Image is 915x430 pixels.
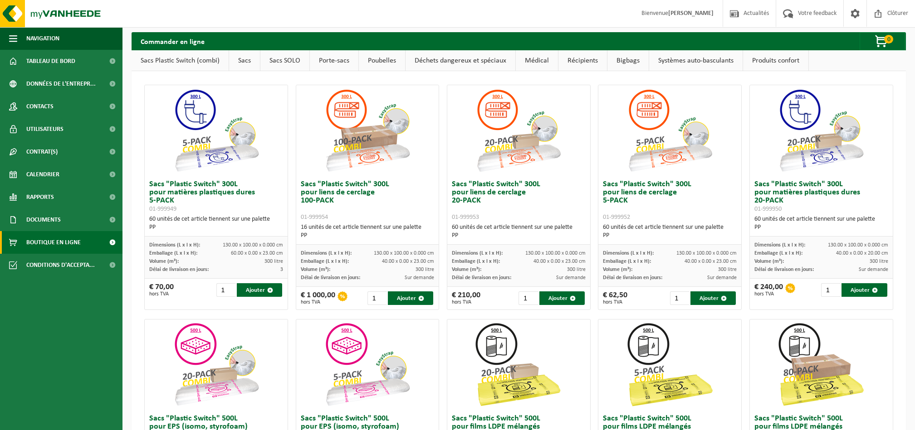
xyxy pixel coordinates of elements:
[836,251,888,256] span: 40.00 x 0.00 x 20.00 cm
[603,214,630,221] span: 01-999952
[367,291,387,305] input: 1
[625,319,715,410] img: 01-999963
[264,259,283,264] span: 300 litre
[229,50,260,71] a: Sacs
[754,283,783,297] div: € 240,00
[842,283,887,297] button: Ajouter
[149,242,200,248] span: Dimensions (L x l x H):
[216,283,236,297] input: 1
[301,214,328,221] span: 01-999954
[132,50,229,71] a: Sacs Plastic Switch (combi)
[525,251,586,256] span: 130.00 x 100.00 x 0.000 cm
[310,50,358,71] a: Porte-sacs
[149,215,283,232] div: 60 unités de cet article tiennent sur une palette
[171,85,262,176] img: 01-999949
[754,259,784,264] span: Volume (m³):
[301,232,435,240] div: PP
[533,259,586,264] span: 40.00 x 0.00 x 23.00 cm
[416,267,434,272] span: 300 litre
[821,283,841,297] input: 1
[754,267,814,272] span: Délai de livraison en jours:
[776,85,866,176] img: 01-999950
[301,291,335,305] div: € 1 000,00
[603,251,654,256] span: Dimensions (L x l x H):
[828,242,888,248] span: 130.00 x 100.00 x 0.000 cm
[301,259,349,264] span: Emballage (L x l x H):
[754,251,802,256] span: Emballage (L x l x H):
[237,283,282,297] button: Ajouter
[382,259,434,264] span: 40.00 x 0.00 x 23.00 cm
[670,291,690,305] input: 1
[516,50,558,71] a: Médical
[452,267,481,272] span: Volume (m³):
[231,251,283,256] span: 60.00 x 0.00 x 23.00 cm
[859,267,888,272] span: Sur demande
[649,50,743,71] a: Systèmes auto-basculants
[322,85,413,176] img: 01-999954
[301,223,435,240] div: 16 unités de cet article tiennent sur une palette
[26,254,95,276] span: Conditions d'accepta...
[625,85,715,176] img: 01-999952
[26,186,54,208] span: Rapports
[685,259,737,264] span: 40.00 x 0.00 x 23.00 cm
[149,180,283,213] h3: Sacs "Plastic Switch" 300L pour matières plastiques dures 5-PACK
[406,50,515,71] a: Déchets dangereux et spéciaux
[301,251,352,256] span: Dimensions (L x l x H):
[374,251,434,256] span: 130.00 x 100.00 x 0.000 cm
[690,291,736,305] button: Ajouter
[301,267,330,272] span: Volume (m³):
[607,50,649,71] a: Bigbags
[26,95,54,118] span: Contacts
[149,206,176,213] span: 01-999949
[132,32,214,50] h2: Commander en ligne
[223,242,283,248] span: 130.00 x 100.00 x 0.000 cm
[884,35,893,43] span: 0
[870,259,888,264] span: 300 litre
[322,319,413,410] img: 01-999955
[301,300,335,305] span: hors TVA
[603,259,651,264] span: Emballage (L x l x H):
[301,180,435,221] h3: Sacs "Plastic Switch" 300L pour liens de cerclage 100-PACK
[860,32,905,50] button: 0
[149,267,209,272] span: Délai de livraison en jours:
[754,180,888,213] h3: Sacs "Plastic Switch" 300L pour matières plastiques dures 20-PACK
[452,291,480,305] div: € 210,00
[452,275,511,280] span: Délai de livraison en jours:
[452,300,480,305] span: hors TVA
[260,50,309,71] a: Sacs SOLO
[473,85,564,176] img: 01-999953
[603,232,737,240] div: PP
[26,50,75,72] span: Tableau de bord
[452,180,586,221] h3: Sacs "Plastic Switch" 300L pour liens de cerclage 20-PACK
[539,291,585,305] button: Ajouter
[149,291,174,297] span: hors TVA
[776,319,866,410] img: 01-999968
[26,27,59,50] span: Navigation
[754,291,783,297] span: hors TVA
[558,50,607,71] a: Récipients
[359,50,405,71] a: Poubelles
[280,267,283,272] span: 3
[754,215,888,232] div: 60 unités de cet article tiennent sur une palette
[452,259,500,264] span: Emballage (L x l x H):
[149,283,174,297] div: € 70,00
[718,267,737,272] span: 300 litre
[473,319,564,410] img: 01-999964
[26,231,81,254] span: Boutique en ligne
[388,291,433,305] button: Ajouter
[149,251,197,256] span: Emballage (L x l x H):
[26,208,61,231] span: Documents
[26,118,64,140] span: Utilisateurs
[452,232,586,240] div: PP
[26,72,96,95] span: Données de l'entrepr...
[603,300,627,305] span: hors TVA
[556,275,586,280] span: Sur demande
[26,140,58,163] span: Contrat(s)
[707,275,737,280] span: Sur demande
[603,291,627,305] div: € 62,50
[754,206,782,213] span: 01-999950
[754,242,805,248] span: Dimensions (L x l x H):
[519,291,538,305] input: 1
[452,214,479,221] span: 01-999953
[603,275,662,280] span: Délai de livraison en jours:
